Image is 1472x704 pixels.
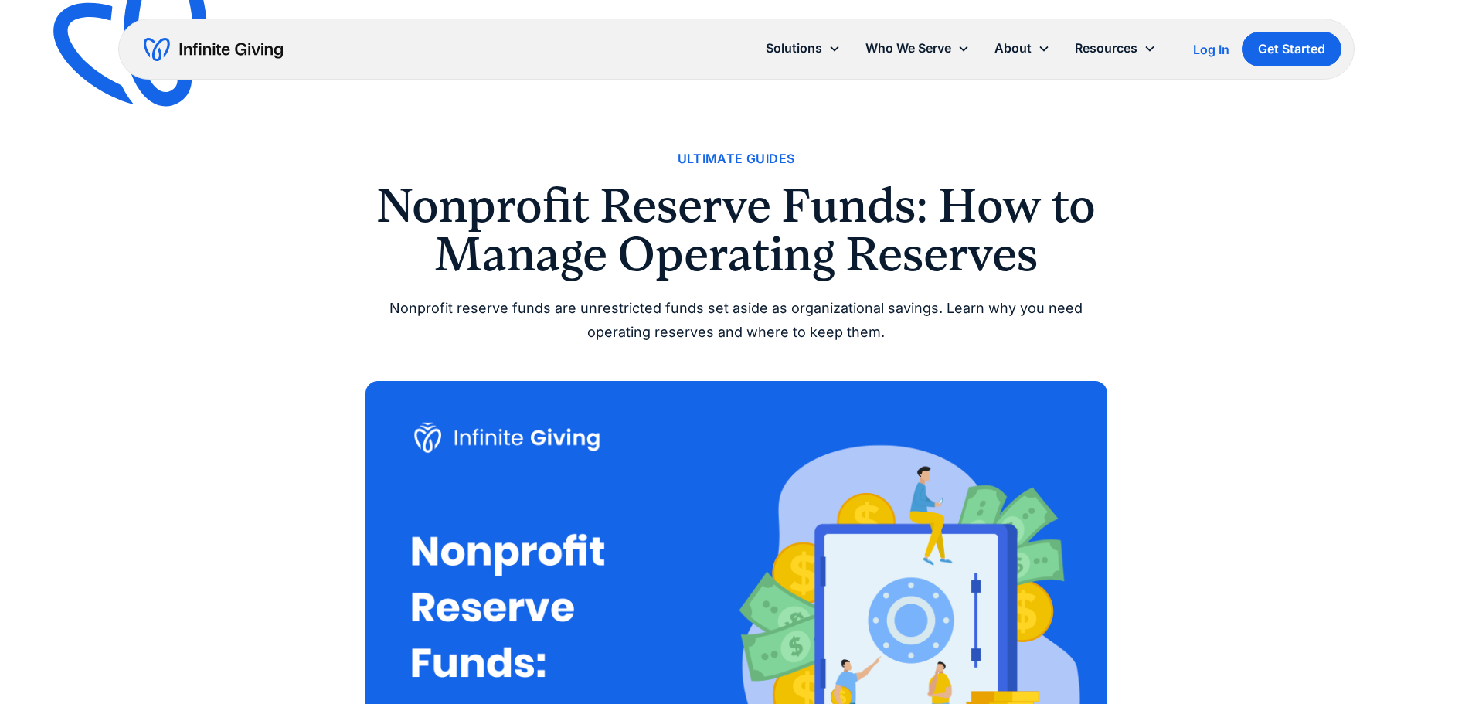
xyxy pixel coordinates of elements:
div: About [994,38,1032,59]
div: About [982,32,1062,65]
div: Who We Serve [853,32,982,65]
div: Solutions [766,38,822,59]
div: Log In [1193,43,1229,56]
div: Solutions [753,32,853,65]
div: Resources [1075,38,1137,59]
div: Nonprofit reserve funds are unrestricted funds set aside as organizational savings. Learn why you... [365,297,1107,344]
div: Resources [1062,32,1168,65]
a: Log In [1193,40,1229,59]
a: Ultimate Guides [678,148,795,169]
a: home [144,37,283,62]
a: Get Started [1242,32,1341,66]
div: Who We Serve [865,38,951,59]
h1: Nonprofit Reserve Funds: How to Manage Operating Reserves [365,182,1107,278]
